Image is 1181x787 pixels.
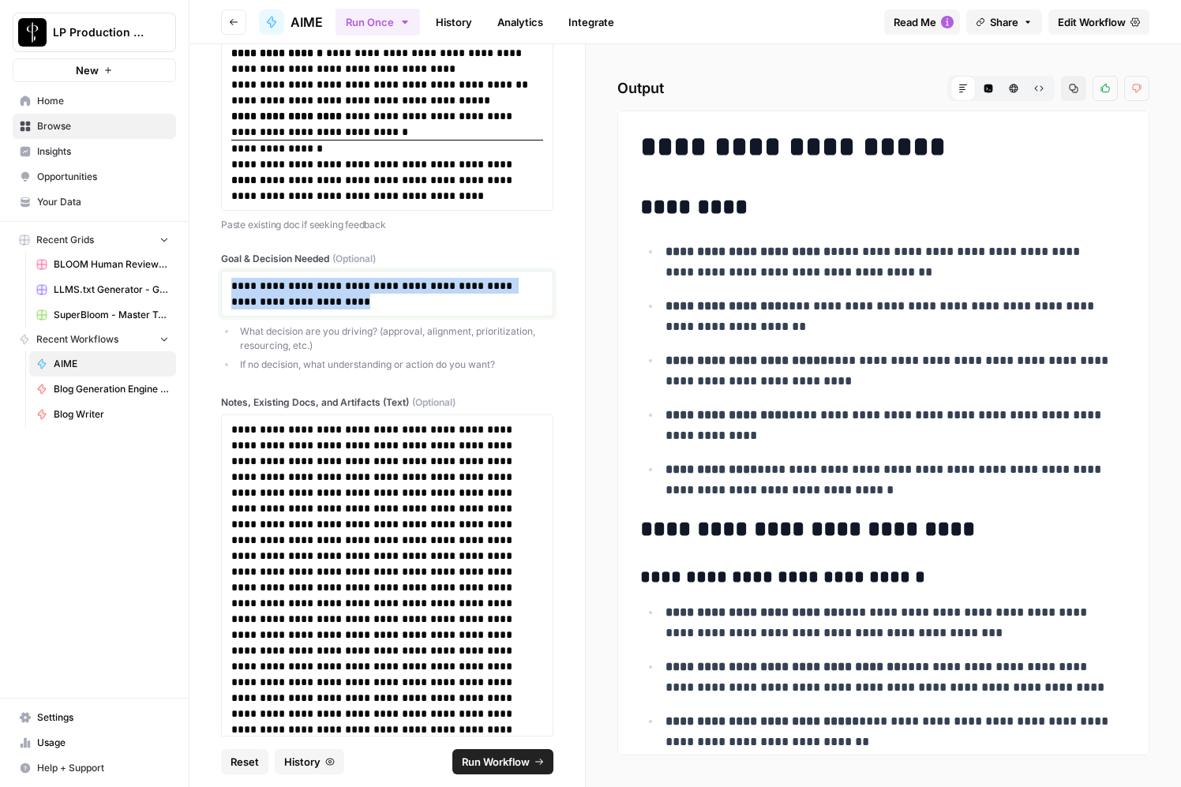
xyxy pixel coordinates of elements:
[29,252,176,277] a: BLOOM Human Review (ver2)
[13,755,176,781] button: Help + Support
[221,749,268,774] button: Reset
[13,164,176,189] a: Opportunities
[221,217,553,233] p: Paste existing doc if seeking feedback
[13,88,176,114] a: Home
[37,94,169,108] span: Home
[259,9,323,35] a: AIME
[37,144,169,159] span: Insights
[29,277,176,302] a: LLMS.txt Generator - Grid
[54,308,169,322] span: SuperBloom - Master Topic List
[37,195,169,209] span: Your Data
[54,407,169,422] span: Blog Writer
[13,705,176,730] a: Settings
[13,139,176,164] a: Insights
[462,754,530,770] span: Run Workflow
[36,332,118,347] span: Recent Workflows
[36,233,94,247] span: Recent Grids
[29,377,176,402] a: Blog Generation Engine (Writer + Fact Checker)
[54,283,169,297] span: LLMS.txt Generator - Grid
[231,754,259,770] span: Reset
[54,382,169,396] span: Blog Generation Engine (Writer + Fact Checker)
[221,252,553,266] label: Goal & Decision Needed
[1058,14,1126,30] span: Edit Workflow
[37,761,169,775] span: Help + Support
[221,395,553,410] label: Notes, Existing Docs, and Artifacts (Text)
[894,14,936,30] span: Read Me
[29,302,176,328] a: SuperBloom - Master Topic List
[332,252,376,266] span: (Optional)
[452,749,553,774] button: Run Workflow
[13,328,176,351] button: Recent Workflows
[13,189,176,215] a: Your Data
[37,736,169,750] span: Usage
[53,24,148,40] span: LP Production Workloads
[37,119,169,133] span: Browse
[237,324,554,353] li: What decision are you driving? (approval, alignment, prioritization, resourcing, etc.)
[426,9,482,35] a: History
[13,730,176,755] a: Usage
[13,114,176,139] a: Browse
[13,13,176,52] button: Workspace: LP Production Workloads
[291,13,323,32] span: AIME
[13,228,176,252] button: Recent Grids
[966,9,1042,35] button: Share
[29,402,176,427] a: Blog Writer
[488,9,553,35] a: Analytics
[13,58,176,82] button: New
[617,76,1149,101] h2: Output
[18,18,47,47] img: LP Production Workloads Logo
[284,754,321,770] span: History
[29,351,176,377] a: AIME
[54,257,169,272] span: BLOOM Human Review (ver2)
[37,710,169,725] span: Settings
[884,9,960,35] button: Read Me
[237,358,554,372] li: If no decision, what understanding or action do you want?
[275,749,344,774] button: History
[559,9,624,35] a: Integrate
[54,357,169,371] span: AIME
[990,14,1018,30] span: Share
[412,395,456,410] span: (Optional)
[37,170,169,184] span: Opportunities
[336,9,420,36] button: Run Once
[1048,9,1149,35] a: Edit Workflow
[76,62,99,78] span: New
